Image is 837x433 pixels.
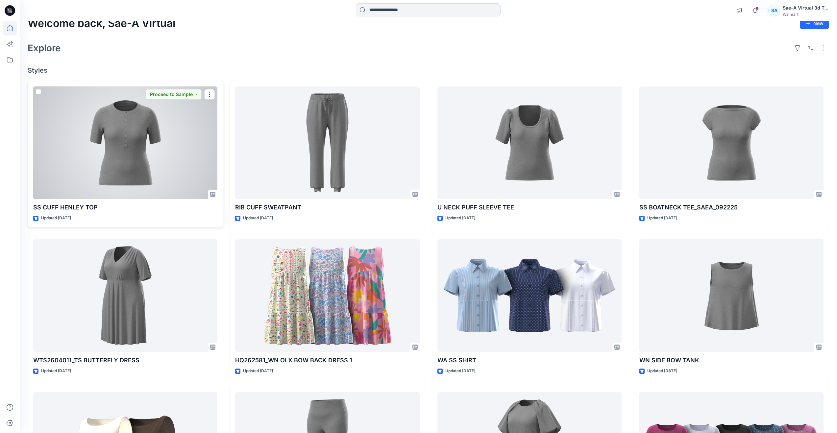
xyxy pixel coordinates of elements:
h2: Explore [28,43,61,53]
div: Walmart [783,12,829,17]
p: WN SIDE BOW TANK [639,356,824,365]
p: Updated [DATE] [41,368,71,374]
div: SA [768,5,780,16]
a: RIB CUFF SWEATPANT [235,86,419,199]
h2: Welcome back, Sae-A Virtual [28,17,175,30]
button: New [800,17,829,29]
p: Updated [DATE] [445,368,475,374]
a: HQ262581_WN OLX BOW BACK DRESS 1 [235,239,419,352]
a: U NECK PUFF SLEEVE TEE [437,86,622,199]
a: SS BOATNECK TEE_SAEA_092225 [639,86,824,199]
p: Updated [DATE] [41,215,71,222]
h4: Styles [28,66,829,74]
div: Sae-A Virtual 3d Team [783,4,829,12]
p: RIB CUFF SWEATPANT [235,203,419,212]
a: WN SIDE BOW TANK [639,239,824,352]
p: Updated [DATE] [647,368,677,374]
p: WA SS SHIRT [437,356,622,365]
p: Updated [DATE] [243,215,273,222]
p: Updated [DATE] [243,368,273,374]
p: SS BOATNECK TEE_SAEA_092225 [639,203,824,212]
p: HQ262581_WN OLX BOW BACK DRESS 1 [235,356,419,365]
p: Updated [DATE] [445,215,475,222]
a: WA SS SHIRT [437,239,622,352]
a: SS CUFF HENLEY TOP [33,86,217,199]
a: WTS2604011_TS BUTTERFLY DRESS [33,239,217,352]
p: WTS2604011_TS BUTTERFLY DRESS [33,356,217,365]
p: U NECK PUFF SLEEVE TEE [437,203,622,212]
p: SS CUFF HENLEY TOP [33,203,217,212]
p: Updated [DATE] [647,215,677,222]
